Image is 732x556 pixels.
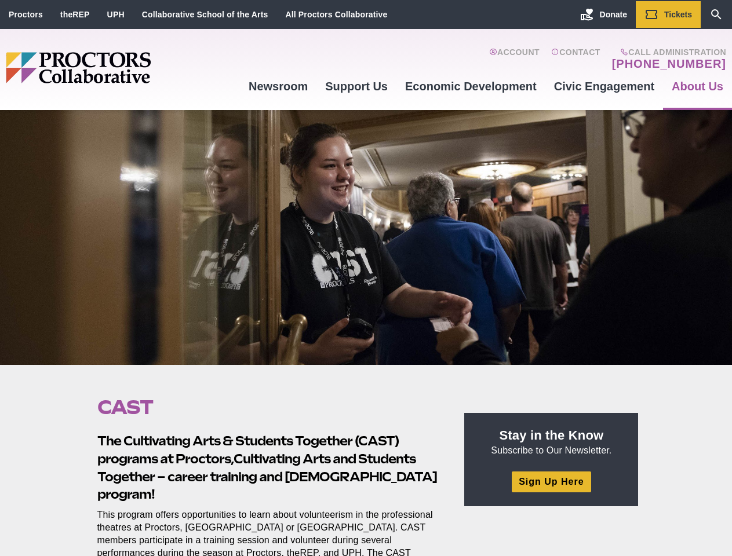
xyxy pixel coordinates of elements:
span: Tickets [664,10,692,19]
span: Call Administration [609,47,726,57]
h1: CAST [97,396,438,418]
a: Collaborative School of the Arts [142,10,268,19]
a: Donate [571,1,636,28]
a: Contact [551,47,600,71]
a: Search [701,1,732,28]
a: Proctors [9,10,43,19]
a: Account [489,47,540,71]
strong: Cultivating Arts and Students Together – career training and [DEMOGRAPHIC_DATA] program! [97,451,437,502]
a: Newsroom [240,71,316,102]
span: Donate [600,10,627,19]
p: Subscribe to Our Newsletter. [478,427,624,457]
a: About Us [663,71,732,102]
h2: The Cultivating Arts & Students Together (CAST) programs at Proctors, [97,432,438,503]
a: Civic Engagement [545,71,663,102]
a: All Proctors Collaborative [285,10,387,19]
a: Sign Up Here [512,471,591,492]
a: Tickets [636,1,701,28]
a: Economic Development [396,71,545,102]
img: Proctors logo [6,52,240,83]
a: theREP [60,10,90,19]
a: Support Us [316,71,396,102]
strong: Stay in the Know [500,428,604,442]
a: [PHONE_NUMBER] [612,57,726,71]
a: UPH [107,10,125,19]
